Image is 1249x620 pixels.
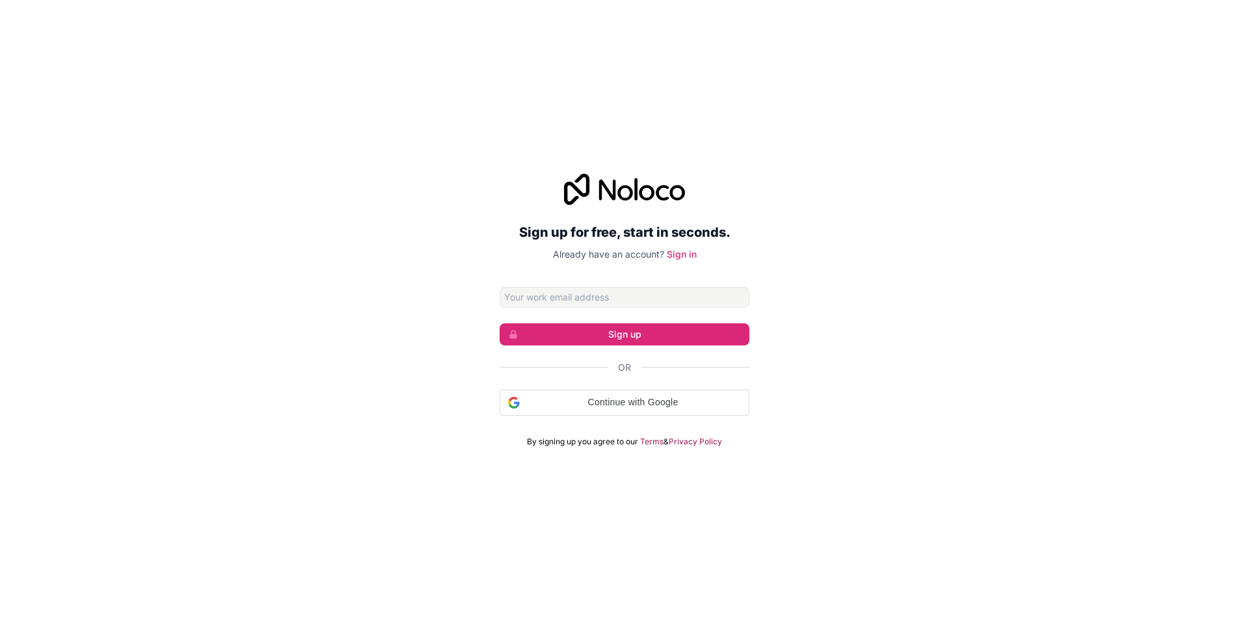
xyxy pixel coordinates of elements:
[500,221,749,244] h2: Sign up for free, start in seconds.
[553,249,664,260] span: Already have an account?
[525,396,741,409] span: Continue with Google
[500,287,749,308] input: Email address
[667,249,697,260] a: Sign in
[527,437,638,447] span: By signing up you agree to our
[664,437,669,447] span: &
[669,437,722,447] a: Privacy Policy
[500,390,749,416] div: Continue with Google
[500,323,749,345] button: Sign up
[618,361,631,374] span: Or
[640,437,664,447] a: Terms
